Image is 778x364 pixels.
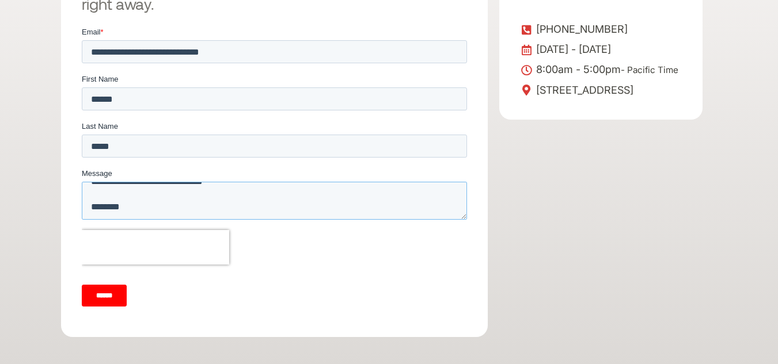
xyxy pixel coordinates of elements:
span: 8:00am - 5:00pm [533,61,678,79]
span: - Pacific Time [621,64,678,75]
span: [STREET_ADDRESS] [533,82,633,99]
iframe: Form 0 [82,26,467,316]
a: [PHONE_NUMBER] [520,21,682,38]
span: [PHONE_NUMBER] [533,21,628,38]
span: [DATE] - [DATE] [533,41,611,58]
